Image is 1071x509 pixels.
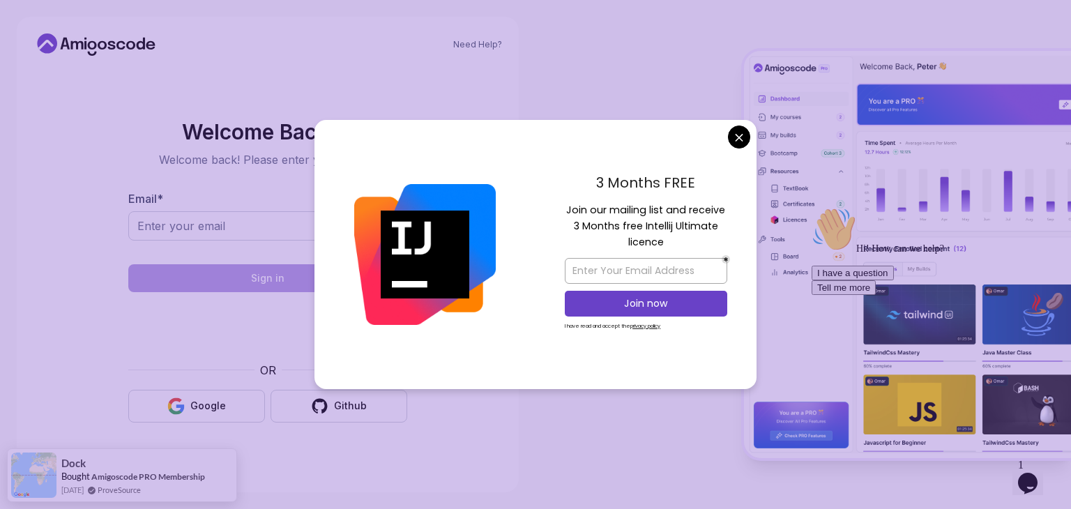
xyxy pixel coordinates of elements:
input: Enter your email [128,211,407,241]
h2: Welcome Back [128,121,407,143]
span: Dock [61,457,86,469]
img: Amigoscode Dashboard [744,51,1071,458]
img: :wave: [6,6,50,50]
iframe: chat widget [1012,453,1057,495]
button: Github [271,390,407,423]
button: Google [128,390,265,423]
div: Sign in [251,271,284,285]
p: OR [260,362,276,379]
label: Email * [128,192,163,206]
a: Need Help? [453,39,502,50]
a: Home link [33,33,159,56]
div: Google [190,399,226,413]
img: provesource social proof notification image [11,453,56,498]
button: Sign in [128,264,407,292]
button: Tell me more [6,79,70,93]
a: ProveSource [98,484,141,496]
a: Amigoscode PRO Membership [91,471,205,482]
iframe: chat widget [806,202,1057,446]
button: I have a question [6,64,88,79]
div: Github [334,399,367,413]
div: 👋Hi! How can we help?I have a questionTell me more [6,6,257,93]
span: [DATE] [61,484,84,496]
span: Bought [61,471,90,482]
span: Hi! How can we help? [6,42,138,52]
p: Welcome back! Please enter your details. [128,151,407,168]
iframe: Widget care conține caseta de selectare pentru provocarea de securitate hCaptcha [162,301,373,354]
